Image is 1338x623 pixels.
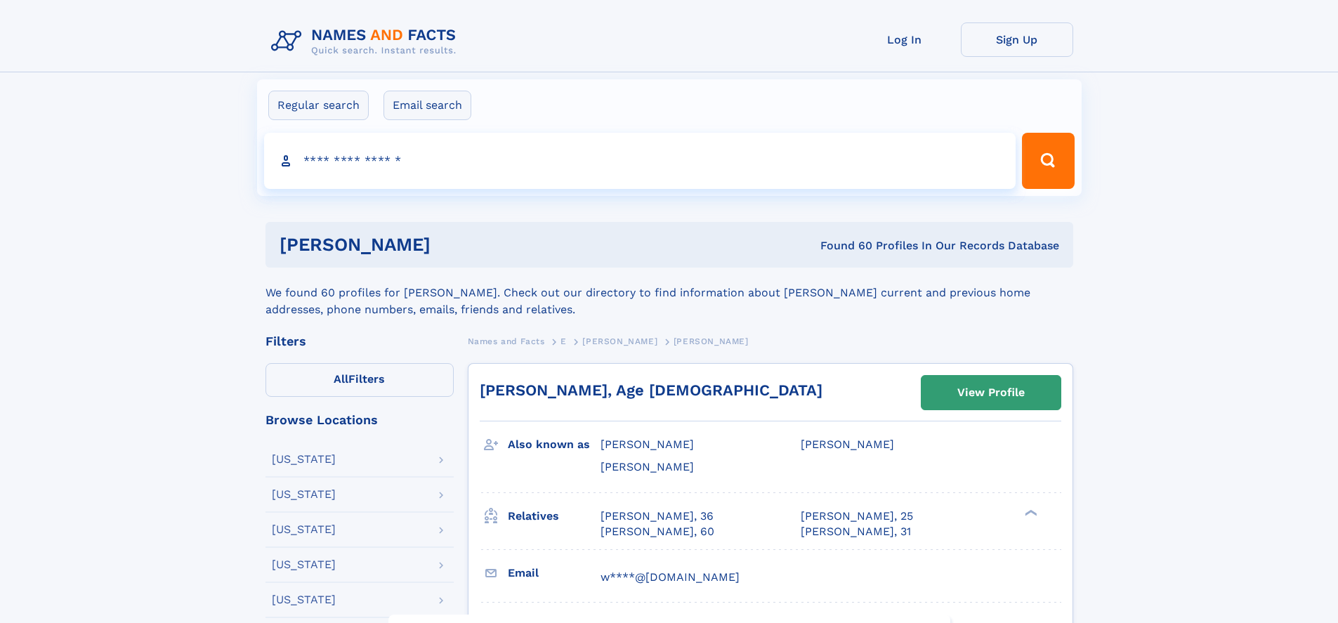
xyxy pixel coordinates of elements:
[272,454,336,465] div: [US_STATE]
[560,336,567,346] span: E
[801,509,913,524] a: [PERSON_NAME], 25
[582,336,657,346] span: [PERSON_NAME]
[921,376,1061,409] a: View Profile
[272,524,336,535] div: [US_STATE]
[334,372,348,386] span: All
[265,363,454,397] label: Filters
[480,381,822,399] a: [PERSON_NAME], Age [DEMOGRAPHIC_DATA]
[801,524,911,539] a: [PERSON_NAME], 31
[674,336,749,346] span: [PERSON_NAME]
[601,460,694,473] span: [PERSON_NAME]
[601,509,714,524] a: [PERSON_NAME], 36
[264,133,1016,189] input: search input
[280,236,626,254] h1: [PERSON_NAME]
[801,438,894,451] span: [PERSON_NAME]
[468,332,545,350] a: Names and Facts
[272,489,336,500] div: [US_STATE]
[265,22,468,60] img: Logo Names and Facts
[601,524,714,539] a: [PERSON_NAME], 60
[582,332,657,350] a: [PERSON_NAME]
[508,504,601,528] h3: Relatives
[560,332,567,350] a: E
[625,238,1059,254] div: Found 60 Profiles In Our Records Database
[601,438,694,451] span: [PERSON_NAME]
[961,22,1073,57] a: Sign Up
[265,414,454,426] div: Browse Locations
[508,561,601,585] h3: Email
[265,268,1073,318] div: We found 60 profiles for [PERSON_NAME]. Check out our directory to find information about [PERSON...
[265,335,454,348] div: Filters
[272,559,336,570] div: [US_STATE]
[1021,508,1038,517] div: ❯
[383,91,471,120] label: Email search
[268,91,369,120] label: Regular search
[1022,133,1074,189] button: Search Button
[957,376,1025,409] div: View Profile
[508,433,601,457] h3: Also known as
[848,22,961,57] a: Log In
[272,594,336,605] div: [US_STATE]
